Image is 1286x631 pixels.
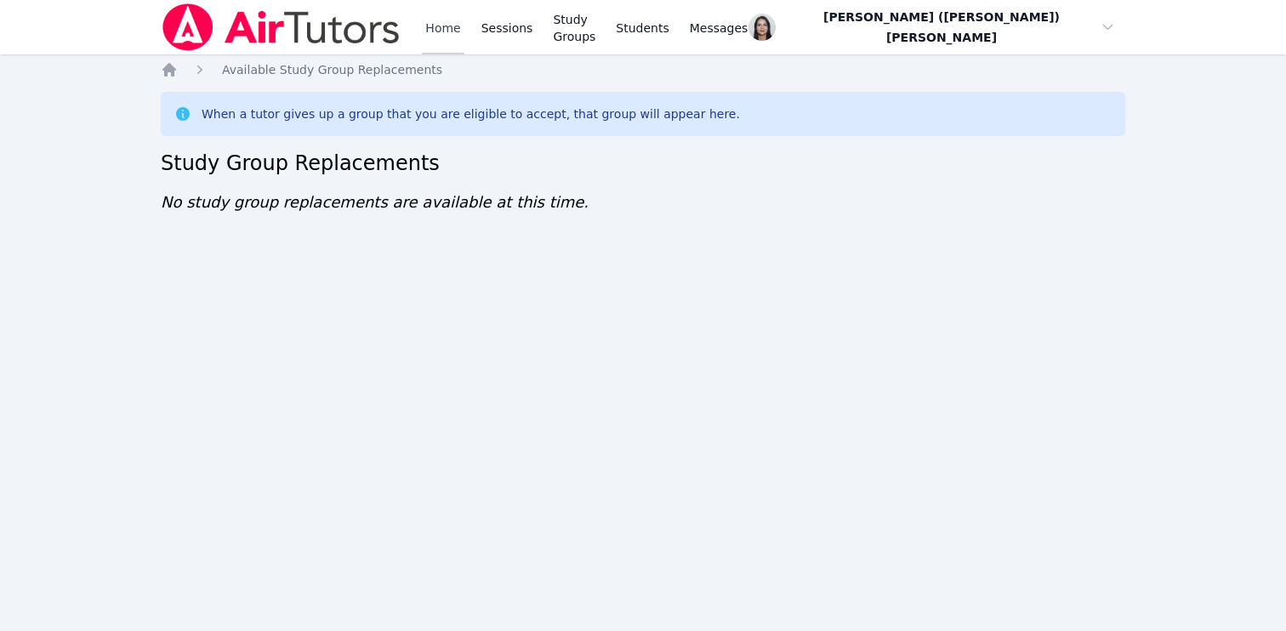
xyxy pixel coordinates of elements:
span: No study group replacements are available at this time. [161,193,589,211]
h2: Study Group Replacements [161,150,1125,177]
a: Available Study Group Replacements [222,61,442,78]
div: When a tutor gives up a group that you are eligible to accept, that group will appear here. [202,105,740,122]
img: Air Tutors [161,3,401,51]
nav: Breadcrumb [161,61,1125,78]
span: Messages [690,20,748,37]
span: Available Study Group Replacements [222,63,442,77]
